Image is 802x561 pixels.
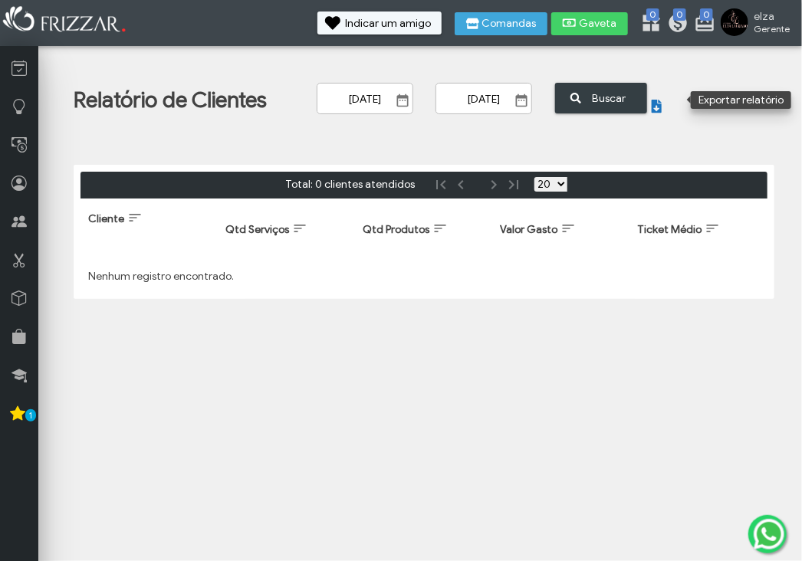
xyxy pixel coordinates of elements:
[659,89,672,112] span: ui-button
[392,93,413,108] button: Show Calendar
[455,12,547,35] button: Comandas
[579,18,617,29] span: Gaveta
[493,198,630,261] th: Valor Gasto: activate to sort column ascending
[345,18,431,29] span: Indicar um amigo
[363,223,429,236] span: Qtd Produtos
[225,223,289,236] span: Qtd Serviços
[25,409,36,422] span: 1
[355,198,492,261] th: Qtd Produtos: activate to sort column ascending
[751,516,787,553] img: whatsapp.png
[482,18,537,29] span: Comandas
[81,261,767,292] td: Nenhum registro encontrado.
[694,12,709,37] a: 0
[648,83,682,117] button: ui-button
[754,10,790,23] span: elza
[81,198,218,261] th: Cliente: activate to sort column ascending
[436,83,532,114] input: Data Final
[74,87,267,113] h1: Relatório de Clientes
[646,8,659,21] span: 0
[218,198,355,261] th: Qtd Serviços: activate to sort column ascending
[511,93,532,108] button: Show Calendar
[317,83,413,114] input: Data Inicial
[555,83,647,113] button: Buscar
[501,223,558,236] span: Valor Gasto
[640,12,656,37] a: 0
[88,212,124,225] span: Cliente
[754,23,790,34] span: Gerente
[700,8,713,21] span: 0
[317,11,442,34] button: Indicar um amigo
[667,12,682,37] a: 0
[673,8,686,21] span: 0
[630,198,767,261] th: Ticket Médio: activate to sort column ascending
[583,87,636,110] span: Buscar
[81,172,767,198] div: Paginação
[281,176,419,192] span: Total: 0 clientes atendidos
[638,223,702,236] span: Ticket Médio
[551,12,628,35] button: Gaveta
[721,8,794,39] a: elza Gerente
